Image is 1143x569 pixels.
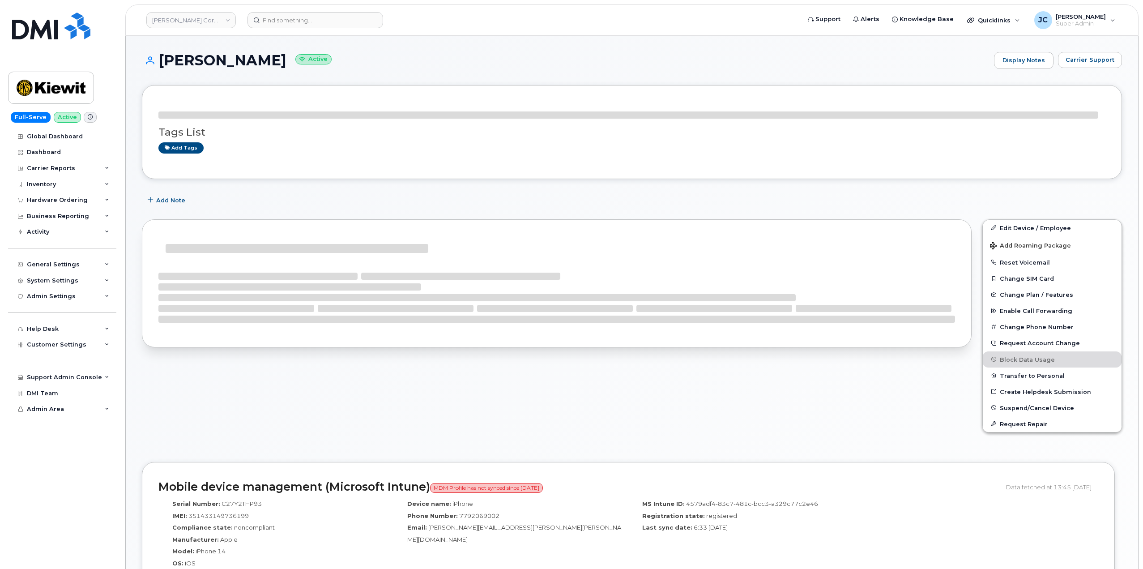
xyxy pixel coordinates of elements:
[234,524,275,531] span: noncompliant
[172,535,219,544] label: Manufacturer:
[983,384,1122,400] a: Create Helpdesk Submission
[1000,404,1074,411] span: Suspend/Cancel Device
[983,416,1122,432] button: Request Repair
[1000,308,1072,314] span: Enable Call Forwarding
[172,559,183,568] label: OS:
[142,52,989,68] h1: [PERSON_NAME]
[983,270,1122,287] button: Change SIM Card
[452,500,473,507] span: iPhone
[642,523,692,532] label: Last sync date:
[222,500,262,507] span: C27Y2THP93
[158,127,1105,138] h3: Tags List
[686,500,818,507] span: 4579adf4-83c7-481c-bcc3-a329c77c2e46
[1000,291,1073,298] span: Change Plan / Features
[142,193,193,209] button: Add Note
[1066,56,1114,64] span: Carrier Support
[185,560,196,567] span: iOS
[407,524,621,543] span: [PERSON_NAME][EMAIL_ADDRESS][PERSON_NAME][PERSON_NAME][DOMAIN_NAME]
[983,236,1122,254] button: Add Roaming Package
[407,512,458,520] label: Phone Number:
[158,481,999,493] h2: Mobile device management (Microsoft Intune)
[983,351,1122,368] button: Block Data Usage
[172,500,220,508] label: Serial Number:
[983,254,1122,270] button: Reset Voicemail
[407,500,451,508] label: Device name:
[642,500,685,508] label: MS Intune ID:
[196,548,226,555] span: iPhone 14
[983,303,1122,319] button: Enable Call Forwarding
[188,512,249,519] span: 351433149736199
[172,512,187,520] label: IMEI:
[983,287,1122,303] button: Change Plan / Features
[172,523,233,532] label: Compliance state:
[459,512,499,519] span: 7792069002
[430,483,543,493] span: MDM Profile has not synced since [DATE]
[1006,479,1098,496] div: Data fetched at 13:45 [DATE]
[295,54,332,64] small: Active
[983,335,1122,351] button: Request Account Change
[220,536,238,543] span: Apple
[172,547,194,556] label: Model:
[983,319,1122,335] button: Change Phone Number
[694,524,728,531] span: 6:33 [DATE]
[642,512,705,520] label: Registration state:
[983,400,1122,416] button: Suspend/Cancel Device
[990,242,1071,251] span: Add Roaming Package
[706,512,737,519] span: registered
[983,368,1122,384] button: Transfer to Personal
[994,52,1053,69] a: Display Notes
[158,142,204,154] a: Add tags
[407,523,427,532] label: Email:
[983,220,1122,236] a: Edit Device / Employee
[156,196,185,205] span: Add Note
[1058,52,1122,68] button: Carrier Support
